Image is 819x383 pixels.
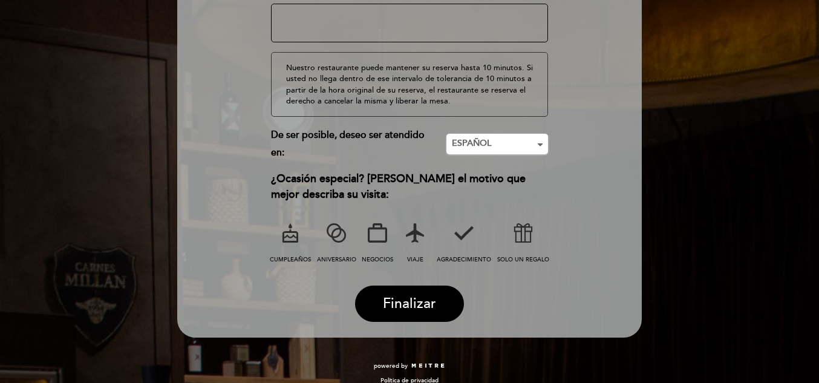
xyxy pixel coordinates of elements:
button: Finalizar [355,286,464,322]
div: Nuestro restaurante puede mantener su reserva hasta 10 minutos. Si usted no llega dentro de ese i... [271,52,549,117]
span: Finalizar [383,295,436,312]
span: CUMPLEAÑOS [270,256,311,263]
span: VIAJE [407,256,423,263]
div: ¿Ocasión especial? [PERSON_NAME] el motivo que mejor describa su visita: [271,171,549,202]
span: AGRADECIMIENTO [437,256,491,263]
span: powered by [374,362,408,370]
span: ESPAÑOL [452,137,543,149]
div: De ser posible, deseo ser atendido en: [271,126,447,162]
span: NEGOCIOS [362,256,393,263]
span: ANIVERSARIO [317,256,356,263]
img: MEITRE [411,363,445,369]
a: powered by [374,362,445,370]
span: SOLO UN REGALO [497,256,549,263]
button: ESPAÑOL [446,134,548,154]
